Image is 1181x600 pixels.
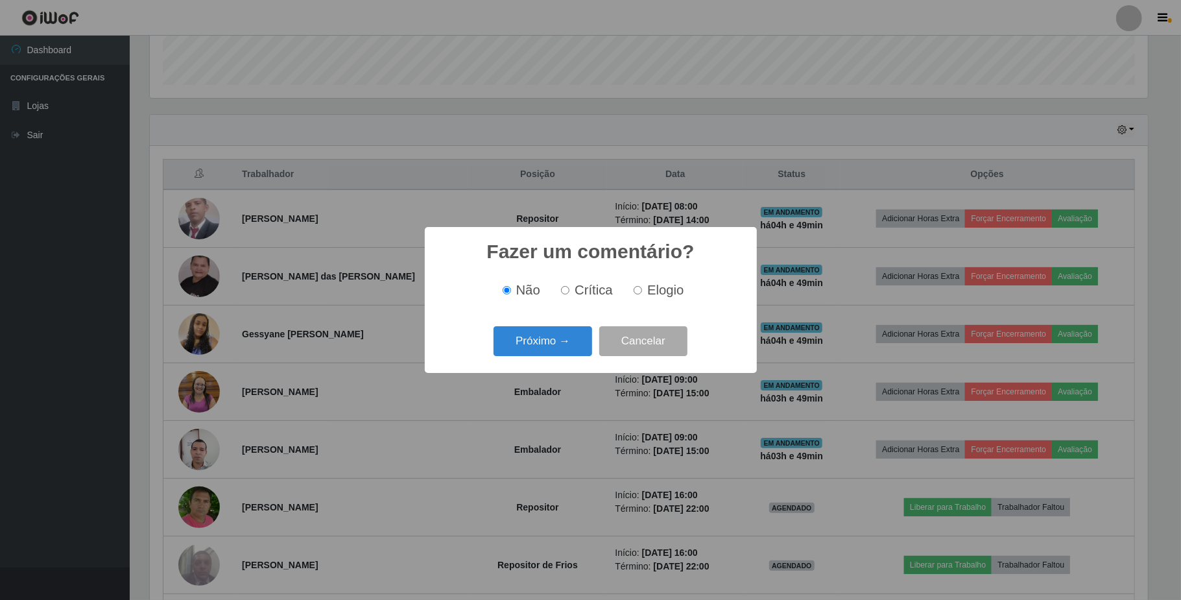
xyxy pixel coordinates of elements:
[561,286,569,294] input: Crítica
[486,240,694,263] h2: Fazer um comentário?
[575,283,613,297] span: Crítica
[647,283,684,297] span: Elogio
[516,283,540,297] span: Não
[599,326,687,357] button: Cancelar
[634,286,642,294] input: Elogio
[494,326,592,357] button: Próximo →
[503,286,511,294] input: Não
